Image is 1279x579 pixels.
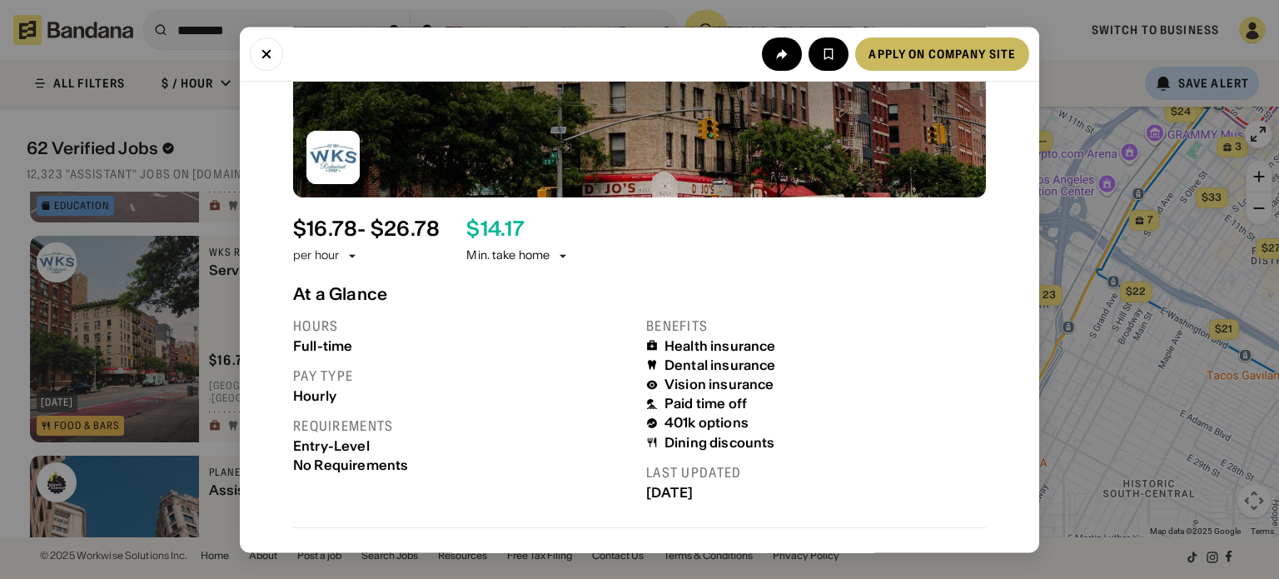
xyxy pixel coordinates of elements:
div: Hourly [293,388,633,404]
div: Hours [293,317,633,335]
div: Benefits [646,317,986,335]
img: WKS Restaurant Group logo [306,131,360,184]
div: [DATE] [646,485,986,501]
div: Vision insurance [664,377,774,393]
div: Health insurance [664,338,776,354]
div: Full-time [293,338,633,354]
div: Last updated [646,464,986,482]
div: Paid time off [664,397,747,412]
div: Dining discounts [664,435,775,451]
div: 401k options [664,416,749,432]
div: No Requirements [293,457,633,473]
div: per hour [293,248,339,265]
button: Close [250,37,283,70]
div: Entry-Level [293,438,633,454]
div: Pay type [293,367,633,385]
div: $ 14.17 [466,217,524,242]
div: Requirements [293,417,633,435]
div: Dental insurance [664,357,776,373]
div: At a Glance [293,284,986,304]
div: $ 16.78 - $26.78 [293,217,440,242]
div: Min. take home [466,248,570,265]
div: Apply on company site [868,47,1016,59]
